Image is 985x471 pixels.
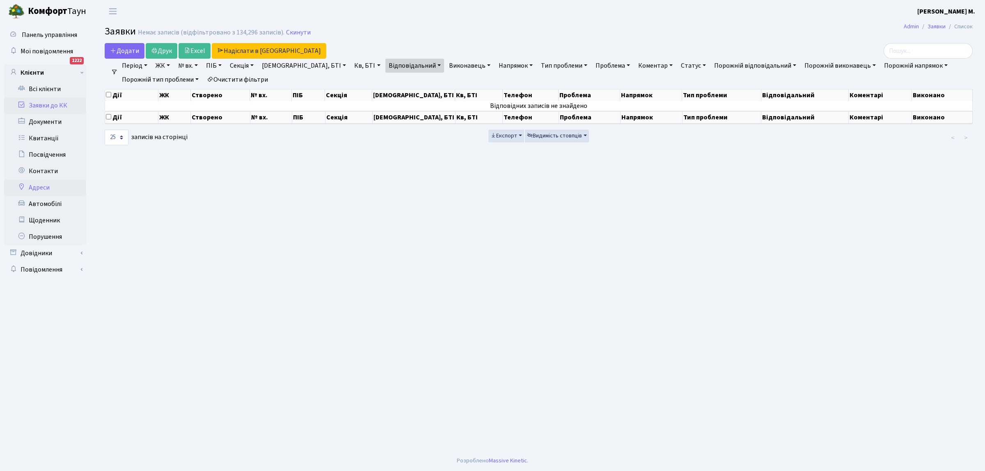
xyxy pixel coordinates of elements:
a: Коментар [635,59,676,73]
th: Напрямок [620,89,682,101]
a: Автомобілі [4,196,86,212]
th: Відповідальний [761,111,849,123]
a: Кв, БТІ [351,59,383,73]
a: [PERSON_NAME] М. [917,7,975,16]
button: Видимість стовпців [525,130,589,142]
th: [DEMOGRAPHIC_DATA], БТІ [373,111,456,123]
button: Переключити навігацію [103,5,123,18]
th: ЖК [158,89,191,101]
th: Телефон [503,89,559,101]
a: Massive Kinetic [489,456,527,465]
th: Кв, БТІ [456,111,503,123]
th: Виконано [912,111,973,123]
th: Створено [191,89,250,101]
th: ЖК [158,111,191,123]
span: Заявки [105,24,136,39]
a: Скинути [286,29,311,37]
td: Відповідних записів не знайдено [105,101,973,111]
li: Список [946,22,973,31]
a: Порожній тип проблеми [119,73,202,87]
th: [DEMOGRAPHIC_DATA], БТІ [372,89,455,101]
a: Проблема [592,59,633,73]
th: Напрямок [621,111,683,123]
a: Статус [678,59,709,73]
button: Експорт [488,130,524,142]
a: № вх. [175,59,201,73]
th: Проблема [559,111,621,123]
a: ПІБ [203,59,225,73]
span: Експорт [490,132,517,140]
label: записів на сторінці [105,130,188,145]
th: Секція [325,111,373,123]
select: записів на сторінці [105,130,128,145]
a: Admin [904,22,919,31]
th: Створено [191,111,250,123]
div: Немає записів (відфільтровано з 134,296 записів). [138,29,284,37]
a: Довідники [4,245,86,261]
a: Додати [105,43,144,59]
a: Порожній напрямок [881,59,951,73]
a: Напрямок [495,59,536,73]
th: Телефон [503,111,559,123]
a: Всі клієнти [4,81,86,97]
th: Тип проблеми [682,89,761,101]
span: Таун [28,5,86,18]
span: Додати [110,46,139,55]
th: Виконано [912,89,973,101]
span: Мої повідомлення [21,47,73,56]
a: Адреси [4,179,86,196]
a: Тип проблеми [538,59,591,73]
th: Коментарі [849,111,912,123]
th: Тип проблеми [683,111,761,123]
span: Видимість стовпців [527,132,582,140]
th: Коментарі [849,89,912,101]
a: Повідомлення [4,261,86,278]
a: Квитанції [4,130,86,146]
th: № вх. [250,89,292,101]
a: Виконавець [446,59,494,73]
a: Заявки [928,22,946,31]
a: Заявки до КК [4,97,86,114]
th: Відповідальний [761,89,849,101]
a: Відповідальний [385,59,444,73]
th: Секція [325,89,372,101]
a: Очистити фільтри [204,73,271,87]
div: Розроблено . [457,456,528,465]
th: Проблема [559,89,620,101]
th: ПІБ [292,111,325,123]
th: Дії [105,89,158,101]
a: [DEMOGRAPHIC_DATA], БТІ [259,59,349,73]
a: Надіслати в [GEOGRAPHIC_DATA] [212,43,326,59]
div: 1222 [70,57,84,64]
input: Пошук... [884,43,973,59]
a: Щоденник [4,212,86,229]
span: Панель управління [22,30,77,39]
a: Мої повідомлення1222 [4,43,86,59]
a: Період [119,59,151,73]
a: Контакти [4,163,86,179]
a: Клієнти [4,64,86,81]
a: Документи [4,114,86,130]
nav: breadcrumb [891,18,985,35]
a: Друк [146,43,177,59]
a: Панель управління [4,27,86,43]
a: Excel [179,43,211,59]
th: № вх. [250,111,292,123]
a: ЖК [152,59,173,73]
b: Комфорт [28,5,67,18]
th: Дії [105,111,158,123]
a: Порожній виконавець [801,59,879,73]
a: Порожній відповідальний [711,59,799,73]
a: Секція [227,59,257,73]
th: Кв, БТІ [455,89,502,101]
a: Посвідчення [4,146,86,163]
th: ПІБ [292,89,325,101]
a: Порушення [4,229,86,245]
img: logo.png [8,3,25,20]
